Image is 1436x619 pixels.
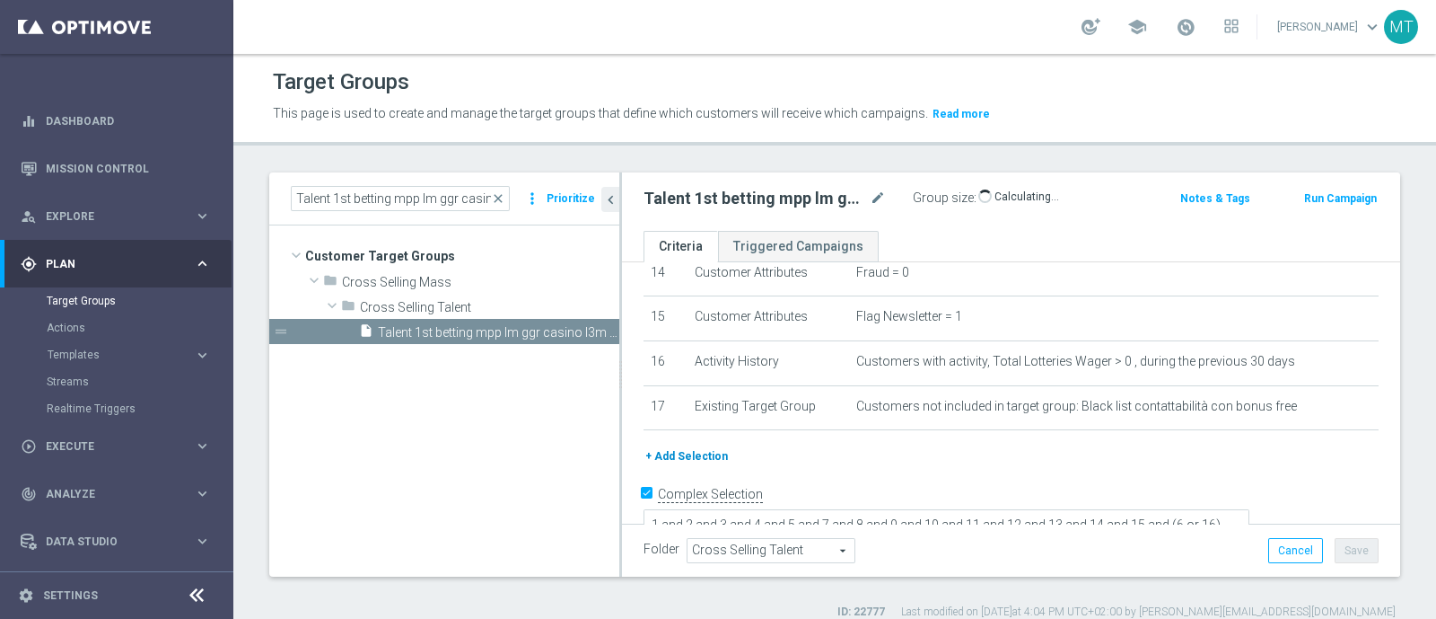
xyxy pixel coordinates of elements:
td: Customer Attributes [687,252,849,296]
a: Dashboard [46,97,211,145]
div: Realtime Triggers [47,395,232,422]
button: equalizer Dashboard [20,114,212,128]
label: Folder [644,542,679,557]
i: keyboard_arrow_right [194,255,211,272]
td: 16 [644,340,687,385]
i: play_circle_outline [21,438,37,455]
i: settings [18,588,34,604]
a: Streams [47,375,187,389]
button: person_search Explore keyboard_arrow_right [20,209,212,224]
span: Templates [48,349,176,360]
label: Complex Selection [658,486,763,503]
a: Optibot [46,565,188,613]
td: 17 [644,385,687,430]
a: Target Groups [47,294,187,308]
i: chevron_left [602,191,619,208]
a: Criteria [644,231,718,262]
div: Data Studio [21,534,194,550]
p: Calculating… [994,190,1059,204]
td: Existing Target Group [687,385,849,430]
td: 15 [644,296,687,341]
button: gps_fixed Plan keyboard_arrow_right [20,257,212,271]
h1: Target Groups [273,69,409,95]
div: Optibot [21,565,211,613]
span: Explore [46,211,194,222]
span: Cross Selling Talent [360,300,619,315]
span: school [1127,17,1147,37]
button: Data Studio keyboard_arrow_right [20,535,212,549]
div: Templates [47,341,232,368]
span: Analyze [46,489,194,500]
span: This page is used to create and manage the target groups that define which customers will receive... [273,106,928,120]
a: Mission Control [46,145,211,192]
i: gps_fixed [21,256,37,272]
div: Dashboard [21,97,211,145]
td: Activity History [687,340,849,385]
div: Streams [47,368,232,395]
a: Realtime Triggers [47,402,187,416]
td: 14 [644,252,687,296]
span: Execute [46,441,194,452]
span: Customers with activity, Total Lotteries Wager > 0 , during the previous 30 days [856,354,1295,369]
i: equalizer [21,113,37,129]
button: + Add Selection [644,447,730,466]
div: Explore [21,208,194,225]
button: Notes & Tags [1178,189,1252,208]
i: insert_drive_file [359,323,373,344]
i: keyboard_arrow_right [194,347,211,364]
i: keyboard_arrow_right [194,438,211,455]
span: keyboard_arrow_down [1362,17,1382,37]
span: Fraud = 0 [856,265,909,280]
span: Cross Selling Mass [342,275,619,290]
a: Actions [47,321,187,335]
div: Analyze [21,486,194,502]
div: Execute [21,438,194,455]
i: mode_edit [870,188,886,209]
div: Mission Control [21,145,211,192]
h2: Talent 1st betting mpp lm ggr casino l3m > 0 [644,188,866,209]
span: Talent 1st betting mpp lm ggr casino l3m &gt; 0 [378,325,619,340]
label: : [974,190,976,206]
td: Customer Attributes [687,296,849,341]
div: Plan [21,256,194,272]
button: Mission Control [20,162,212,176]
a: Triggered Campaigns [718,231,879,262]
button: Prioritize [544,187,598,211]
button: Run Campaign [1302,189,1379,208]
button: play_circle_outline Execute keyboard_arrow_right [20,439,212,454]
span: Data Studio [46,536,194,547]
i: folder [341,298,355,319]
i: keyboard_arrow_right [194,485,211,502]
i: keyboard_arrow_right [194,533,211,550]
input: Quick find group or folder [291,186,510,211]
i: track_changes [21,486,37,502]
button: Save [1335,538,1379,563]
i: person_search [21,208,37,225]
a: Settings [43,590,98,601]
i: keyboard_arrow_right [194,208,211,225]
div: MT [1384,10,1418,44]
div: Actions [47,314,232,341]
label: Group size [913,190,974,206]
span: Flag Newsletter = 1 [856,309,962,324]
span: Customer Target Groups [305,243,619,269]
a: [PERSON_NAME]keyboard_arrow_down [1275,13,1384,40]
button: chevron_left [601,187,619,212]
span: Plan [46,259,194,270]
button: Read more [931,104,992,124]
div: Templates [48,349,194,360]
div: Target Groups [47,287,232,314]
span: close [491,191,505,206]
button: track_changes Analyze keyboard_arrow_right [20,487,212,501]
button: Templates keyboard_arrow_right [47,348,212,362]
i: folder [323,273,337,294]
i: more_vert [523,186,541,211]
